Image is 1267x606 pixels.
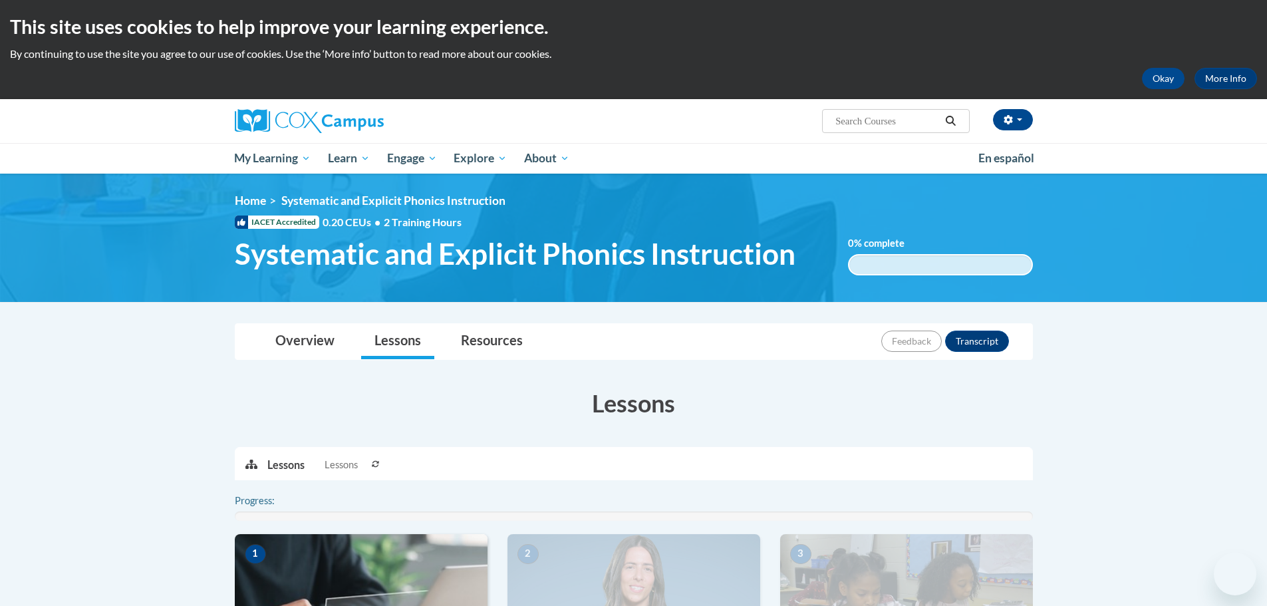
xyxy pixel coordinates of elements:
span: Learn [328,150,370,166]
button: Search [940,113,960,129]
a: Engage [378,143,446,174]
a: Resources [448,324,536,359]
label: Progress: [235,494,311,508]
div: Main menu [215,143,1053,174]
button: Okay [1142,68,1185,89]
a: About [515,143,578,174]
span: Systematic and Explicit Phonics Instruction [281,194,505,208]
p: Lessons [267,458,305,472]
iframe: Button to launch messaging window [1214,553,1256,595]
span: 0.20 CEUs [323,215,384,229]
button: Transcript [945,331,1009,352]
button: Account Settings [993,109,1033,130]
span: My Learning [234,150,311,166]
a: My Learning [226,143,320,174]
span: 1 [245,544,266,564]
span: • [374,216,380,228]
span: 0 [848,237,854,249]
h3: Lessons [235,386,1033,420]
span: En español [978,151,1034,165]
label: % complete [848,236,924,251]
a: Learn [319,143,378,174]
a: Cox Campus [235,109,488,133]
span: About [524,150,569,166]
span: 2 [517,544,539,564]
span: Systematic and Explicit Phonics Instruction [235,236,795,271]
img: Cox Campus [235,109,384,133]
a: More Info [1195,68,1257,89]
span: Lessons [325,458,358,472]
span: IACET Accredited [235,216,319,229]
a: Explore [445,143,515,174]
span: Engage [387,150,437,166]
a: Home [235,194,266,208]
a: Lessons [361,324,434,359]
span: 3 [790,544,811,564]
a: En español [970,144,1043,172]
a: Overview [262,324,348,359]
span: Explore [454,150,507,166]
button: Feedback [881,331,942,352]
p: By continuing to use the site you agree to our use of cookies. Use the ‘More info’ button to read... [10,47,1257,61]
h2: This site uses cookies to help improve your learning experience. [10,13,1257,40]
span: 2 Training Hours [384,216,462,228]
input: Search Courses [834,113,940,129]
